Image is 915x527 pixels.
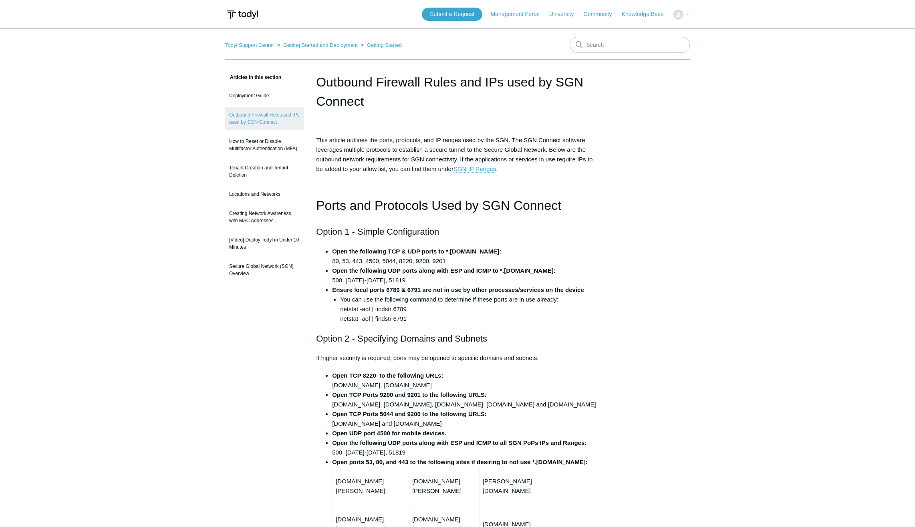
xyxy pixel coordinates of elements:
[276,42,359,48] li: Getting Started and Deployment
[316,195,599,216] h1: Ports and Protocols Used by SGN Connect
[225,187,304,202] a: Locations and Networks
[225,160,304,183] a: Tenant Creation and Tenant Deletion
[332,410,487,417] strong: Open TCP Ports 5044 and 9200 to the following URLS:
[332,266,599,285] li: 500, [DATE]-[DATE], 51819
[316,137,593,173] span: This article outlines the ports, protocols, and IP ranges used by the SGN. The SGN Connect softwa...
[225,232,304,255] a: [Video] Deploy Todyl in Under 10 Minutes
[316,225,599,239] h2: Option 1 - Simple Configuration
[332,430,446,436] strong: Open UDP port 4500 for mobile devices.
[332,371,599,390] li: [DOMAIN_NAME], [DOMAIN_NAME]
[491,10,548,18] a: Management Portal
[332,391,487,398] strong: Open TCP Ports 9200 and 9201 to the following URLS:
[333,467,409,505] td: [DOMAIN_NAME][PERSON_NAME]
[283,42,358,48] a: Getting Started and Deployment
[332,439,586,446] strong: Open the following UDP ports along with ESP and ICMP to all SGN PoPs IPs and Ranges:
[549,10,582,18] a: University
[570,37,690,53] input: Search
[316,332,599,346] h2: Option 2 - Specifying Domains and Subnets
[225,42,274,48] a: Todyl Support Center
[412,477,476,496] p: [DOMAIN_NAME][PERSON_NAME]
[225,259,304,281] a: Secure Global Network (SGN) Overview
[332,459,588,465] strong: Open ports 53, 80, and 443 to the following sites if desiring to not use *.[DOMAIN_NAME]:
[225,206,304,228] a: Creating Network Awareness with MAC Addresses
[332,372,443,379] strong: Open TCP 8220 to the following URLs:
[225,74,281,80] span: Articles in this section
[584,10,620,18] a: Community
[316,353,599,363] p: If higher security is required, ports may be opened to specific domains and subnets.
[225,88,304,103] a: Deployment Guide
[332,438,599,457] li: 500, [DATE]-[DATE], 51819
[622,10,672,18] a: Knowledge Base
[225,42,276,48] li: Todyl Support Center
[225,7,259,22] img: Todyl Support Center Help Center home page
[367,42,402,48] a: Getting Started
[483,477,544,496] p: [PERSON_NAME][DOMAIN_NAME]
[340,295,599,324] li: You can use the following command to determine if these ports are in use already: netstat -aof | ...
[332,247,599,266] li: 80, 53, 443, 4500, 5044, 8220, 9200, 9201
[332,409,599,428] li: [DOMAIN_NAME] and [DOMAIN_NAME]
[332,286,584,293] strong: Ensure local ports 6789 & 6791 are not in use by other processes/services on the device
[225,134,304,156] a: How to Reset or Disable Multifactor Authentication (MFA)
[332,267,556,274] strong: Open the following UDP ports along with ESP and ICMP to *.[DOMAIN_NAME]:
[332,248,501,255] strong: Open the following TCP & UDP ports to *.[DOMAIN_NAME]:
[422,8,482,21] a: Submit a Request
[225,107,304,130] a: Outbound Firewall Rules and IPs used by SGN Connect
[316,72,599,111] h1: Outbound Firewall Rules and IPs used by SGN Connect
[453,165,496,173] a: SGN IP Ranges
[332,390,599,409] li: [DOMAIN_NAME], [DOMAIN_NAME], [DOMAIN_NAME], [DOMAIN_NAME] and [DOMAIN_NAME]
[359,42,402,48] li: Getting Started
